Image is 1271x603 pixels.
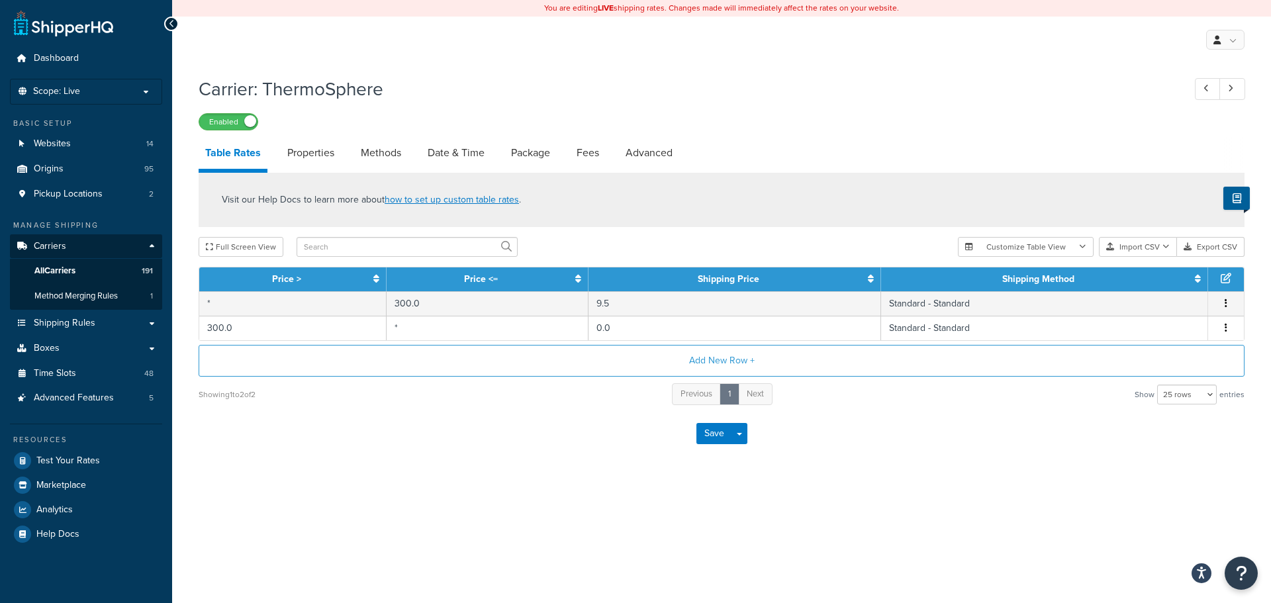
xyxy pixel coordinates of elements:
[272,272,301,286] a: Price >
[297,237,518,257] input: Search
[1219,78,1245,100] a: Next Record
[10,157,162,181] li: Origins
[10,234,162,310] li: Carriers
[10,259,162,283] a: AllCarriers191
[1099,237,1177,257] button: Import CSV
[1219,385,1245,404] span: entries
[1177,237,1245,257] button: Export CSV
[34,318,95,329] span: Shipping Rules
[1223,187,1250,210] button: Show Help Docs
[222,193,521,207] p: Visit our Help Docs to learn more about .
[881,316,1208,340] td: Standard - Standard
[150,291,153,302] span: 1
[36,480,86,491] span: Marketplace
[36,504,73,516] span: Analytics
[34,368,76,379] span: Time Slots
[144,163,154,175] span: 95
[698,272,759,286] a: Shipping Price
[199,137,267,173] a: Table Rates
[281,137,341,169] a: Properties
[1135,385,1154,404] span: Show
[10,182,162,207] li: Pickup Locations
[10,234,162,259] a: Carriers
[681,387,712,400] span: Previous
[720,383,739,405] a: 1
[33,86,80,97] span: Scope: Live
[10,284,162,308] li: Method Merging Rules
[10,498,162,522] a: Analytics
[199,316,387,340] td: 300.0
[504,137,557,169] a: Package
[598,2,614,14] b: LIVE
[10,473,162,497] a: Marketplace
[10,220,162,231] div: Manage Shipping
[385,193,519,207] a: how to set up custom table rates
[34,189,103,200] span: Pickup Locations
[10,46,162,71] a: Dashboard
[149,189,154,200] span: 2
[958,237,1094,257] button: Customize Table View
[588,291,881,316] td: 9.5
[10,132,162,156] a: Websites14
[36,455,100,467] span: Test Your Rates
[199,114,258,130] label: Enabled
[34,343,60,354] span: Boxes
[10,336,162,361] a: Boxes
[10,118,162,129] div: Basic Setup
[34,53,79,64] span: Dashboard
[34,138,71,150] span: Websites
[421,137,491,169] a: Date & Time
[747,387,764,400] span: Next
[10,284,162,308] a: Method Merging Rules1
[10,311,162,336] a: Shipping Rules
[1195,78,1221,100] a: Previous Record
[144,368,154,379] span: 48
[10,386,162,410] li: Advanced Features
[142,265,153,277] span: 191
[570,137,606,169] a: Fees
[387,291,588,316] td: 300.0
[149,393,154,404] span: 5
[34,265,75,277] span: All Carriers
[10,361,162,386] a: Time Slots48
[10,522,162,546] a: Help Docs
[672,383,721,405] a: Previous
[199,237,283,257] button: Full Screen View
[199,345,1245,377] button: Add New Row +
[34,393,114,404] span: Advanced Features
[10,386,162,410] a: Advanced Features5
[464,272,498,286] a: Price <=
[738,383,773,405] a: Next
[1225,557,1258,590] button: Open Resource Center
[34,291,118,302] span: Method Merging Rules
[34,163,64,175] span: Origins
[34,241,66,252] span: Carriers
[199,385,256,404] div: Showing 1 to 2 of 2
[10,157,162,181] a: Origins95
[10,361,162,386] li: Time Slots
[588,316,881,340] td: 0.0
[881,291,1208,316] td: Standard - Standard
[1002,272,1074,286] a: Shipping Method
[36,529,79,540] span: Help Docs
[619,137,679,169] a: Advanced
[696,423,732,444] button: Save
[10,132,162,156] li: Websites
[10,434,162,445] div: Resources
[146,138,154,150] span: 14
[199,76,1170,102] h1: Carrier: ThermoSphere
[354,137,408,169] a: Methods
[10,449,162,473] a: Test Your Rates
[10,182,162,207] a: Pickup Locations2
